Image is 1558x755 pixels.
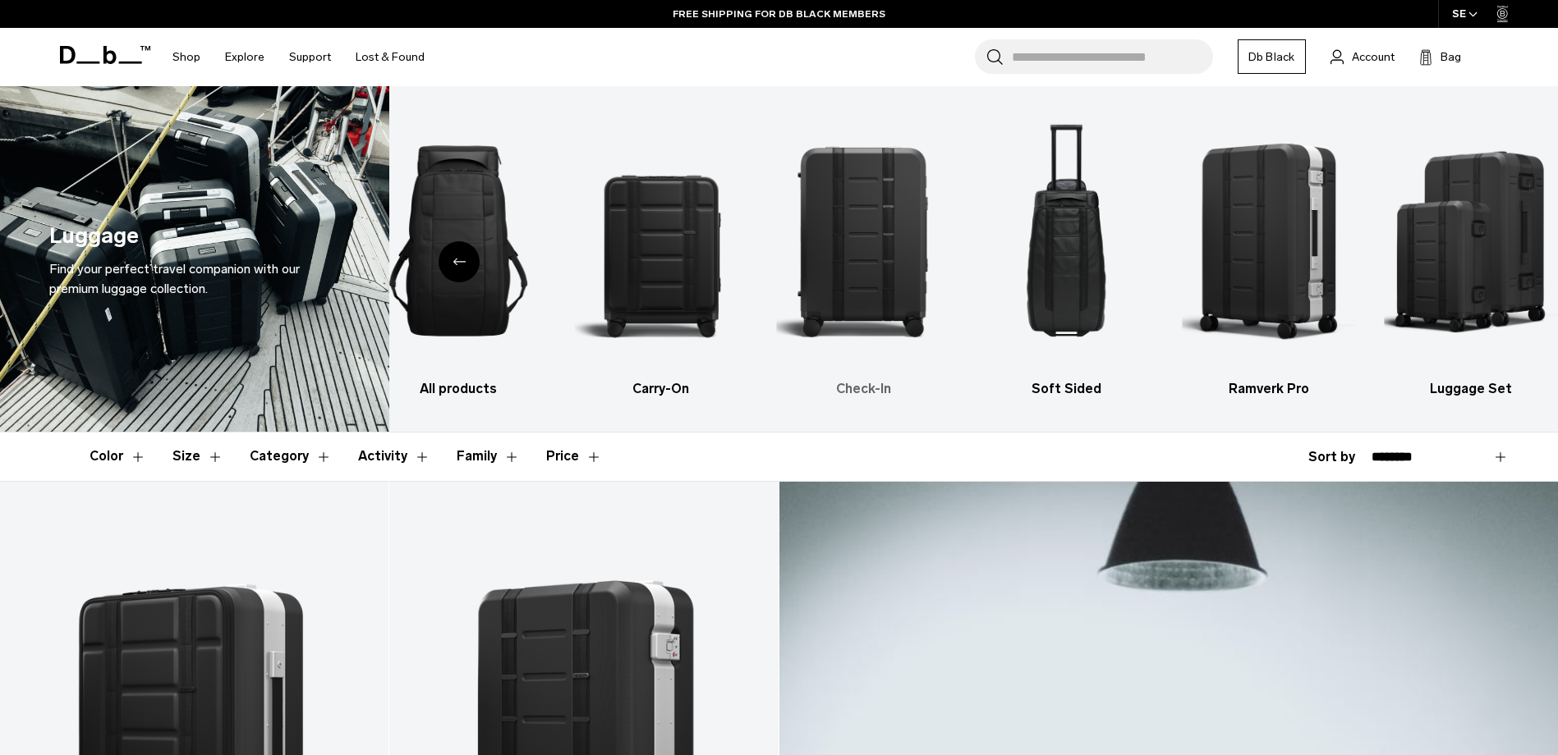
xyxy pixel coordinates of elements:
[49,219,139,253] h1: Luggage
[372,111,546,371] img: Db
[574,111,748,399] a: Db Carry-On
[979,111,1153,399] a: Db Soft Sided
[574,379,748,399] h3: Carry-On
[777,111,951,399] a: Db Check-In
[1419,47,1461,66] button: Bag
[1182,111,1356,399] a: Db Ramverk Pro
[1182,111,1356,399] li: 5 / 6
[160,28,437,86] nav: Main Navigation
[979,111,1153,399] li: 4 / 6
[546,432,602,480] button: Toggle Price
[356,28,425,86] a: Lost & Found
[457,432,520,480] button: Toggle Filter
[372,111,546,399] li: 1 / 6
[777,379,951,399] h3: Check-In
[225,28,264,86] a: Explore
[1238,39,1306,74] a: Db Black
[172,28,200,86] a: Shop
[1331,47,1395,66] a: Account
[1441,48,1461,66] span: Bag
[574,111,748,371] img: Db
[979,111,1153,371] img: Db
[1352,48,1395,66] span: Account
[49,261,300,296] span: Find your perfect travel companion with our premium luggage collection.
[289,28,331,86] a: Support
[439,241,480,282] div: Previous slide
[372,379,546,399] h3: All products
[1182,111,1356,371] img: Db
[777,111,951,399] li: 3 / 6
[673,7,885,21] a: FREE SHIPPING FOR DB BLACK MEMBERS
[574,111,748,399] li: 2 / 6
[1182,379,1356,399] h3: Ramverk Pro
[90,432,146,480] button: Toggle Filter
[358,432,430,480] button: Toggle Filter
[372,111,546,399] a: Db All products
[250,432,332,480] button: Toggle Filter
[172,432,223,480] button: Toggle Filter
[979,379,1153,399] h3: Soft Sided
[777,111,951,371] img: Db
